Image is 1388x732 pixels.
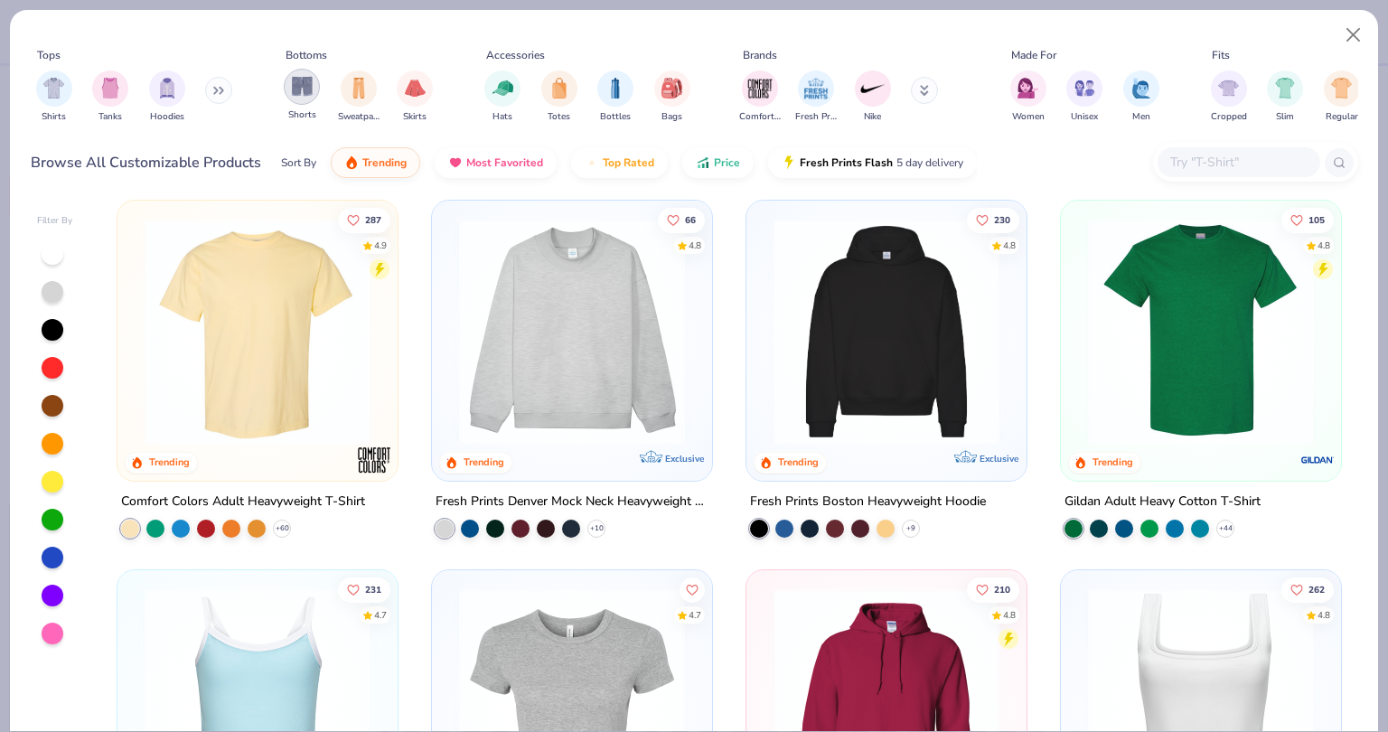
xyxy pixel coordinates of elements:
[1308,585,1325,594] span: 262
[397,70,433,124] button: filter button
[339,207,391,232] button: Like
[356,442,392,478] img: Comfort Colors logo
[541,70,577,124] div: filter for Totes
[1003,239,1016,252] div: 4.8
[1326,110,1358,124] span: Regular
[92,70,128,124] button: filter button
[36,70,72,124] button: filter button
[344,155,359,170] img: trending.gif
[43,78,64,99] img: Shirts Image
[338,70,380,124] button: filter button
[994,585,1010,594] span: 210
[37,214,73,228] div: Filter By
[1275,78,1295,99] img: Slim Image
[1281,207,1334,232] button: Like
[549,78,569,99] img: Totes Image
[1267,70,1303,124] button: filter button
[802,75,830,102] img: Fresh Prints Image
[1281,577,1334,602] button: Like
[284,70,320,124] button: filter button
[31,152,261,174] div: Browse All Customizable Products
[288,108,316,122] span: Shorts
[1336,18,1371,52] button: Close
[1318,239,1330,252] div: 4.8
[286,47,327,63] div: Bottoms
[1074,78,1095,99] img: Unisex Image
[448,155,463,170] img: most_fav.gif
[739,70,781,124] div: filter for Comfort Colors
[782,155,796,170] img: flash.gif
[492,78,513,99] img: Hats Image
[1211,70,1247,124] button: filter button
[743,47,777,63] div: Brands
[362,155,407,170] span: Trending
[896,153,963,174] span: 5 day delivery
[1168,152,1308,173] input: Try "T-Shirt"
[906,523,915,534] span: + 9
[100,78,120,99] img: Tanks Image
[375,239,388,252] div: 4.9
[1010,70,1046,124] div: filter for Women
[136,219,380,445] img: 029b8af0-80e6-406f-9fdc-fdf898547912
[149,70,185,124] button: filter button
[541,70,577,124] button: filter button
[92,70,128,124] div: filter for Tanks
[436,491,708,513] div: Fresh Prints Denver Mock Neck Heavyweight Sweatshirt
[292,76,313,97] img: Shorts Image
[98,110,122,124] span: Tanks
[680,577,705,602] button: Like
[466,155,543,170] span: Most Favorited
[1308,215,1325,224] span: 105
[1123,70,1159,124] button: filter button
[658,207,705,232] button: Like
[338,110,380,124] span: Sweatpants
[597,70,633,124] button: filter button
[1211,70,1247,124] div: filter for Cropped
[1211,110,1247,124] span: Cropped
[121,491,365,513] div: Comfort Colors Adult Heavyweight T-Shirt
[654,70,690,124] button: filter button
[1012,110,1045,124] span: Women
[597,70,633,124] div: filter for Bottles
[1276,110,1294,124] span: Slim
[1064,491,1261,513] div: Gildan Adult Heavy Cotton T-Shirt
[661,110,682,124] span: Bags
[603,155,654,170] span: Top Rated
[1267,70,1303,124] div: filter for Slim
[1218,523,1232,534] span: + 44
[980,453,1018,465] span: Exclusive
[665,453,704,465] span: Exclusive
[585,155,599,170] img: TopRated.gif
[967,577,1019,602] button: Like
[339,577,391,602] button: Like
[435,147,557,178] button: Most Favorited
[1008,219,1252,445] img: d4a37e75-5f2b-4aef-9a6e-23330c63bbc0
[366,215,382,224] span: 287
[855,70,891,124] div: filter for Nike
[1218,78,1239,99] img: Cropped Image
[331,147,420,178] button: Trending
[682,147,754,178] button: Price
[484,70,520,124] div: filter for Hats
[276,523,289,534] span: + 60
[37,47,61,63] div: Tops
[590,523,604,534] span: + 10
[1131,78,1151,99] img: Men Image
[1212,47,1230,63] div: Fits
[795,70,837,124] div: filter for Fresh Prints
[157,78,177,99] img: Hoodies Image
[689,608,701,622] div: 4.7
[571,147,668,178] button: Top Rated
[397,70,433,124] div: filter for Skirts
[654,70,690,124] div: filter for Bags
[338,70,380,124] div: filter for Sweatpants
[349,78,369,99] img: Sweatpants Image
[1079,219,1323,445] img: db319196-8705-402d-8b46-62aaa07ed94f
[548,110,570,124] span: Totes
[150,110,184,124] span: Hoodies
[1010,70,1046,124] button: filter button
[403,110,427,124] span: Skirts
[1066,70,1102,124] div: filter for Unisex
[661,78,681,99] img: Bags Image
[450,219,694,445] img: f5d85501-0dbb-4ee4-b115-c08fa3845d83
